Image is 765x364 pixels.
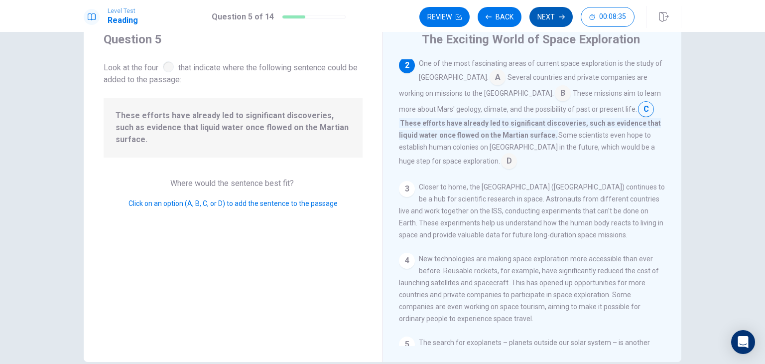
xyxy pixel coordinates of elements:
[116,110,351,146] span: These efforts have already led to significant discoveries, such as evidence that liquid water onc...
[399,118,661,140] span: These efforts have already led to significant discoveries, such as evidence that liquid water onc...
[422,31,640,47] h4: The Exciting World of Space Exploration
[529,7,573,27] button: Next
[731,330,755,354] div: Open Intercom Messenger
[104,59,363,86] span: Look at the four that indicate where the following sentence could be added to the passage:
[399,57,415,73] div: 2
[399,73,647,97] span: Several countries and private companies are working on missions to the [GEOGRAPHIC_DATA].
[212,11,274,23] h1: Question 5 of 14
[399,255,659,323] span: New technologies are making space exploration more accessible than ever before. Reusable rockets,...
[399,183,665,239] span: Closer to home, the [GEOGRAPHIC_DATA] ([GEOGRAPHIC_DATA]) continues to be a hub for scientific re...
[108,14,138,26] h1: Reading
[104,31,363,47] h4: Question 5
[581,7,635,27] button: 00:08:35
[478,7,521,27] button: Back
[108,7,138,14] span: Level Test
[399,181,415,197] div: 3
[399,337,415,353] div: 5
[419,7,470,27] button: Review
[170,179,296,188] span: Where would the sentence best fit?
[399,253,415,269] div: 4
[638,101,654,117] span: C
[128,199,338,207] span: Click on an option (A, B, C, or D) to add the sentence to the passage
[419,59,662,81] span: One of the most fascinating areas of current space exploration is the study of [GEOGRAPHIC_DATA].
[490,69,506,85] span: A
[555,85,571,101] span: B
[599,13,626,21] span: 00:08:35
[501,153,517,169] span: D
[399,131,655,165] span: Some scientists even hope to establish human colonies on [GEOGRAPHIC_DATA] in the future, which w...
